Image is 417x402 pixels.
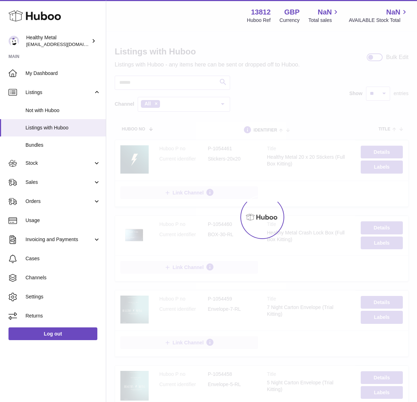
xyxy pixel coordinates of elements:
span: Listings [25,89,93,96]
div: Healthy Metal [26,34,90,48]
span: Cases [25,255,101,262]
span: Returns [25,313,101,319]
a: NaN AVAILABLE Stock Total [349,7,409,24]
span: Settings [25,293,101,300]
div: Currency [280,17,300,24]
span: AVAILABLE Stock Total [349,17,409,24]
strong: GBP [284,7,299,17]
span: Listings with Huboo [25,124,101,131]
span: NaN [318,7,332,17]
span: Usage [25,217,101,224]
span: Bundles [25,142,101,148]
a: NaN Total sales [308,7,340,24]
a: Log out [8,327,97,340]
span: Stock [25,160,93,167]
span: NaN [386,7,400,17]
img: internalAdmin-13812@internal.huboo.com [8,36,19,46]
strong: 13812 [251,7,271,17]
span: Orders [25,198,93,205]
span: My Dashboard [25,70,101,77]
span: [EMAIL_ADDRESS][DOMAIN_NAME] [26,41,104,47]
span: Channels [25,274,101,281]
div: Huboo Ref [247,17,271,24]
span: Not with Huboo [25,107,101,114]
span: Invoicing and Payments [25,236,93,243]
span: Total sales [308,17,340,24]
span: Sales [25,179,93,186]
